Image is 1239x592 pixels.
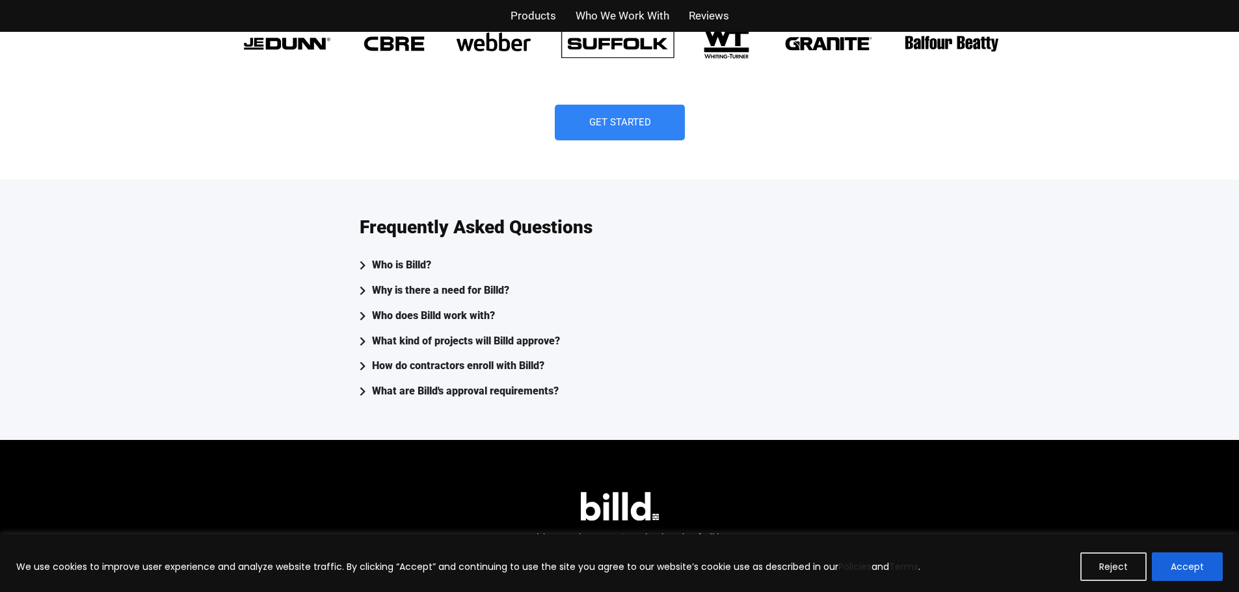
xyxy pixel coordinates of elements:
summary: Why is there a need for Billd? [360,281,880,300]
summary: How do contractors enroll with Billd? [360,357,880,376]
a: Reviews [689,6,729,25]
span: Get Started [589,118,650,127]
div: What are Billd's approval requirements? [372,382,559,401]
summary: What kind of projects will Billd approve? [360,332,880,351]
h3: Frequently Asked Questions [360,218,593,237]
a: Who We Work With [576,6,669,25]
div: Who does Billd work with? [372,307,495,326]
a: Terms [889,560,918,573]
a: Products [511,6,556,25]
div: What kind of projects will Billd approve? [372,332,560,351]
a: Get Started [555,105,685,140]
div: Why is there a need for Billd? [372,281,509,300]
button: Accept [1152,552,1223,581]
summary: Who is Billd? [360,256,880,275]
span: BILLD and the BILLD logo are registered trademarks of Billd, LLC. © 2025 Billd, LLC. All rights r... [500,532,739,561]
summary: Who does Billd work with? [360,307,880,326]
div: Accordion. Open links with Enter or Space, close with Escape, and navigate with Arrow Keys [360,256,880,401]
div: Who is Billd? [372,256,431,275]
a: Policies [838,560,872,573]
button: Reject [1080,552,1147,581]
div: How do contractors enroll with Billd? [372,357,544,376]
p: We use cookies to improve user experience and analyze website traffic. By clicking “Accept” and c... [16,559,920,574]
summary: What are Billd's approval requirements? [360,382,880,401]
